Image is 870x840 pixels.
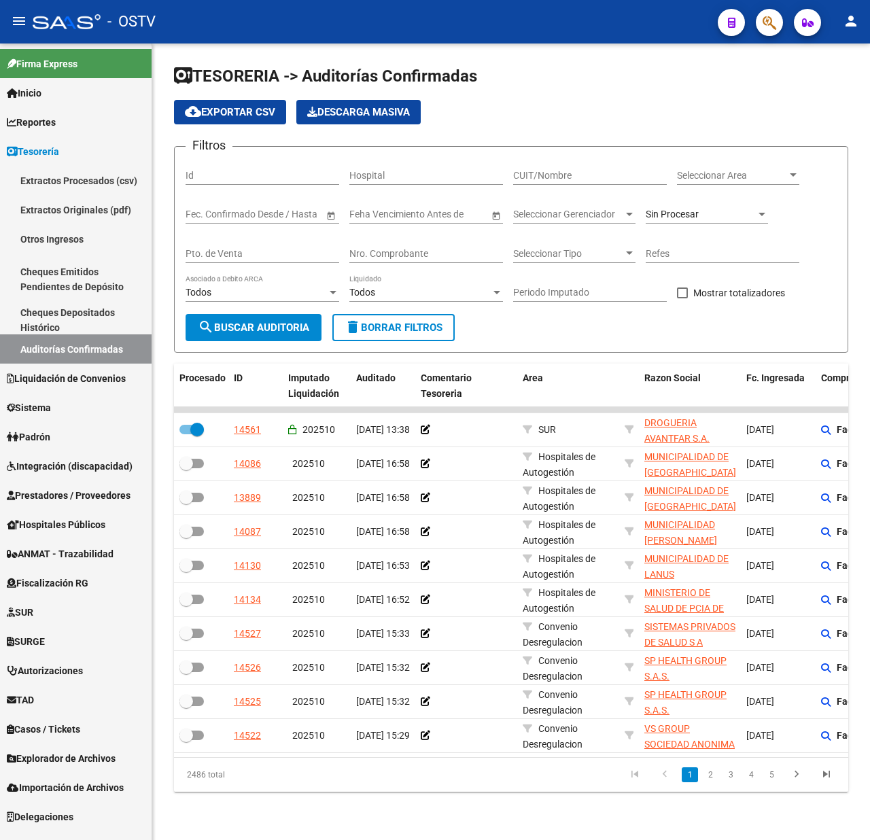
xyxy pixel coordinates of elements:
[523,372,543,383] span: Area
[234,524,261,540] div: 14087
[7,86,41,101] span: Inicio
[7,371,126,386] span: Liquidación de Convenios
[11,13,27,29] mat-icon: menu
[324,208,338,222] button: Open calendar
[349,287,375,298] span: Todos
[292,458,325,469] span: 202510
[720,763,741,786] li: page 3
[7,809,73,824] span: Delegaciones
[174,67,477,86] span: TESORERIA -> Auditorías Confirmadas
[7,115,56,130] span: Reportes
[784,767,810,782] a: go to next page
[185,106,275,118] span: Exportar CSV
[639,364,741,408] datatable-header-cell: Razon Social
[693,285,785,301] span: Mostrar totalizadores
[234,456,261,472] div: 14086
[680,763,700,786] li: page 1
[746,628,774,639] span: [DATE]
[702,767,718,782] a: 2
[7,400,51,415] span: Sistema
[421,372,472,399] span: Comentario Tesoreria
[7,546,114,561] span: ANMAT - Trazabilidad
[644,655,727,682] span: SP HEALTH GROUP S.A.S.
[538,424,556,435] span: SUR
[644,519,736,561] span: MUNICIPALIDAD [PERSON_NAME][GEOGRAPHIC_DATA]
[746,526,774,537] span: [DATE]
[351,364,415,408] datatable-header-cell: Auditado
[682,767,698,782] a: 1
[7,634,45,649] span: SURGE
[644,483,735,512] div: - 30999051983
[302,424,335,435] span: 202510
[523,655,582,682] span: Convenio Desregulacion
[7,517,105,532] span: Hospitales Públicos
[644,687,735,716] div: - 30715935933
[7,751,116,766] span: Explorador de Archivos
[489,208,503,222] button: Open calendar
[7,488,130,503] span: Prestadores / Proveedores
[7,56,77,71] span: Firma Express
[622,767,648,782] a: go to first page
[7,459,133,474] span: Integración (discapacidad)
[296,100,421,124] app-download-masive: Descarga masiva de comprobantes (adjuntos)
[356,492,410,503] span: [DATE] 16:58
[234,660,261,676] div: 14526
[644,689,727,716] span: SP HEALTH GROUP S.A.S.
[523,519,595,546] span: Hospitales de Autogestión
[746,458,774,469] span: [DATE]
[644,585,735,614] div: - 30626983398
[644,551,735,580] div: - 30999001005
[7,693,34,707] span: TAD
[186,287,211,298] span: Todos
[644,621,735,648] span: SISTEMAS PRIVADOS DE SALUD S A
[179,372,226,383] span: Procesado
[523,621,582,648] span: Convenio Desregulacion
[523,451,595,478] span: Hospitales de Autogestión
[174,100,286,124] button: Exportar CSV
[292,662,325,673] span: 202510
[644,485,736,527] span: MUNICIPALIDAD DE [GEOGRAPHIC_DATA][PERSON_NAME]
[743,767,759,782] a: 4
[513,248,623,260] span: Seleccionar Tipo
[746,594,774,605] span: [DATE]
[234,490,261,506] div: 13889
[763,767,780,782] a: 5
[107,7,156,37] span: - OSTV
[644,721,735,750] div: - 30709718165
[332,314,455,341] button: Borrar Filtros
[523,689,582,716] span: Convenio Desregulacion
[700,763,720,786] li: page 2
[228,364,283,408] datatable-header-cell: ID
[174,364,228,408] datatable-header-cell: Procesado
[7,663,83,678] span: Autorizaciones
[356,628,410,639] span: [DATE] 15:33
[185,103,201,120] mat-icon: cloud_download
[517,364,619,408] datatable-header-cell: Area
[186,136,232,155] h3: Filtros
[288,372,339,399] span: Imputado Liquidación
[746,730,774,741] span: [DATE]
[198,321,309,334] span: Buscar Auditoria
[247,209,313,220] input: Fecha fin
[292,594,325,605] span: 202510
[356,696,410,707] span: [DATE] 15:32
[523,723,582,750] span: Convenio Desregulacion
[644,517,735,546] div: - 30999012333
[356,372,396,383] span: Auditado
[814,767,839,782] a: go to last page
[7,144,59,159] span: Tesorería
[741,364,816,408] datatable-header-cell: Fc. Ingresada
[746,662,774,673] span: [DATE]
[761,763,782,786] li: page 5
[513,209,623,220] span: Seleccionar Gerenciador
[292,526,325,537] span: 202510
[523,553,595,580] span: Hospitales de Autogestión
[234,558,261,574] div: 14130
[7,780,124,795] span: Importación de Archivos
[292,560,325,571] span: 202510
[7,430,50,444] span: Padrón
[644,449,735,478] div: - 30999229790
[746,492,774,503] span: [DATE]
[356,526,410,537] span: [DATE] 16:58
[843,13,859,29] mat-icon: person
